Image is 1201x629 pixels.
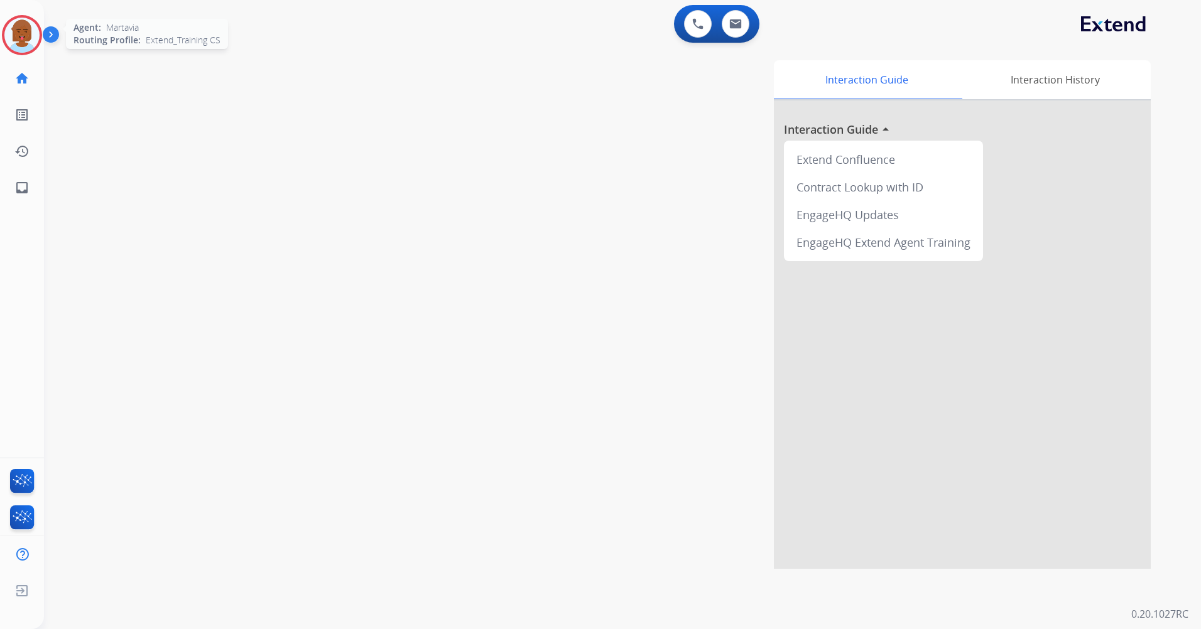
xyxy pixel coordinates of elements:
[774,60,959,99] div: Interaction Guide
[146,34,220,46] span: Extend_Training CS
[789,228,978,256] div: EngageHQ Extend Agent Training
[73,21,101,34] span: Agent:
[14,144,30,159] mat-icon: history
[14,180,30,195] mat-icon: inbox
[959,60,1151,99] div: Interaction History
[106,21,139,34] span: Martavia
[14,107,30,122] mat-icon: list_alt
[14,71,30,86] mat-icon: home
[4,18,40,53] img: avatar
[789,146,978,173] div: Extend Confluence
[73,34,141,46] span: Routing Profile:
[789,173,978,201] div: Contract Lookup with ID
[789,201,978,228] div: EngageHQ Updates
[1131,606,1188,621] p: 0.20.1027RC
